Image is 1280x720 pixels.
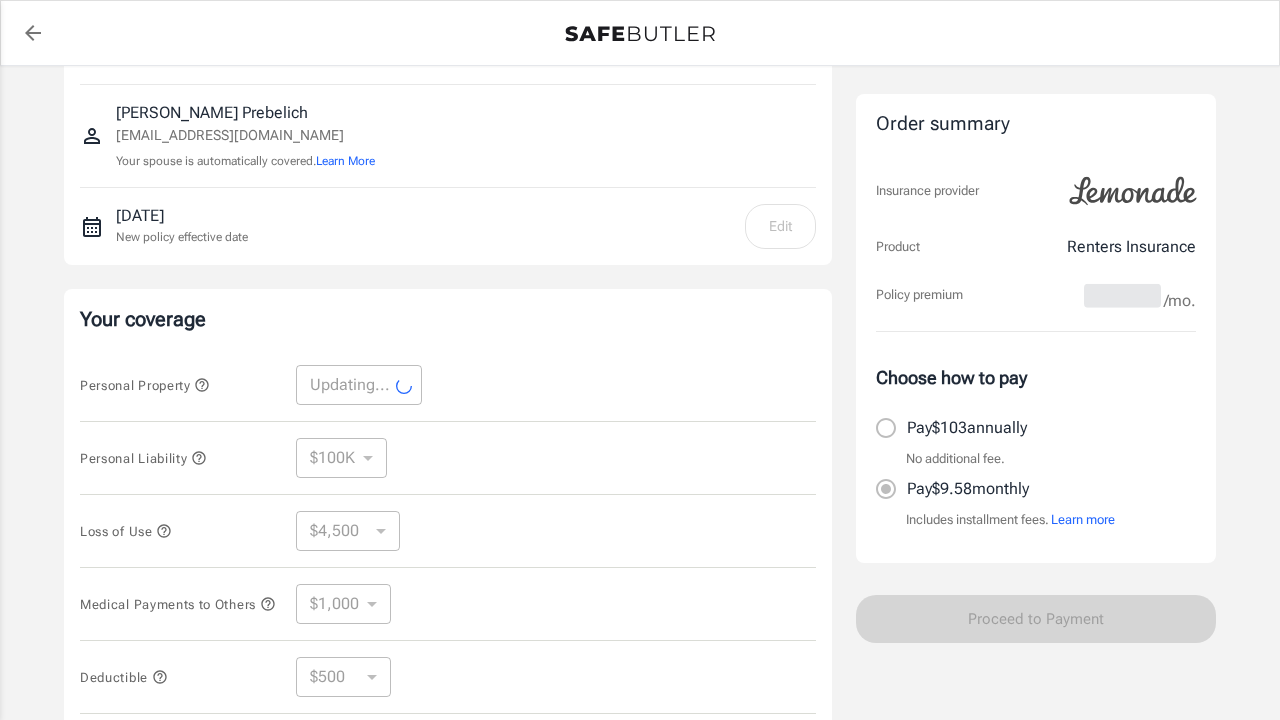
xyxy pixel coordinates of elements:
[80,592,276,616] button: Medical Payments to Others
[80,305,816,333] p: Your coverage
[80,670,168,685] span: Deductible
[116,228,248,246] p: New policy effective date
[13,13,53,53] a: back to quotes
[565,26,715,42] img: Back to quotes
[80,519,172,543] button: Loss of Use
[116,125,375,146] p: [EMAIL_ADDRESS][DOMAIN_NAME]
[876,364,1196,391] p: Choose how to pay
[1051,510,1115,530] button: Learn more
[876,181,979,201] p: Insurance provider
[876,285,963,305] p: Policy premium
[116,204,248,228] p: [DATE]
[80,451,207,466] span: Personal Liability
[907,416,1027,440] p: Pay $103 annually
[906,510,1115,530] p: Includes installment fees.
[1067,235,1196,259] p: Renters Insurance
[876,237,920,257] p: Product
[80,378,210,393] span: Personal Property
[80,524,172,539] span: Loss of Use
[80,373,210,397] button: Personal Property
[1164,287,1196,315] span: /mo.
[1058,163,1208,219] img: Lemonade
[876,110,1196,139] div: Order summary
[316,152,375,170] button: Learn More
[80,124,104,148] svg: Insured person
[116,152,375,171] p: Your spouse is automatically covered.
[906,449,1005,469] p: No additional fee.
[80,215,104,239] svg: New policy start date
[907,477,1029,501] p: Pay $9.58 monthly
[80,597,276,612] span: Medical Payments to Others
[116,101,375,125] p: [PERSON_NAME] Prebelich
[80,446,207,470] button: Personal Liability
[80,665,168,689] button: Deductible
